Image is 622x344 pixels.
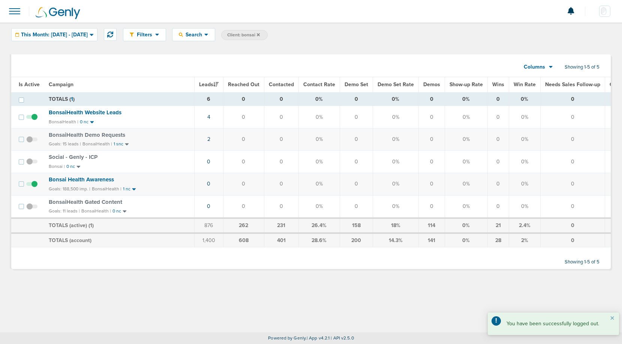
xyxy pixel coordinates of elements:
[418,195,445,218] td: 0
[540,195,605,218] td: 0
[298,195,340,218] td: 0%
[340,173,373,195] td: 0
[445,195,487,218] td: 0%
[423,81,440,88] span: Demos
[207,136,210,142] a: 2
[340,128,373,151] td: 0
[49,176,114,183] span: Bonsai Health Awareness
[223,151,264,173] td: 0
[445,151,487,173] td: 0%
[21,32,88,37] span: This Month: [DATE] - [DATE]
[340,151,373,173] td: 0
[227,32,260,38] span: Client: bonsai
[298,92,340,106] td: 0%
[545,81,600,88] span: Needs Sales Follow-up
[445,106,487,129] td: 0%
[418,218,445,233] td: 114
[445,173,487,195] td: 0%
[340,233,373,247] td: 200
[487,195,509,218] td: 0
[194,233,223,247] td: 1,400
[49,186,90,192] small: Goals: 188,500 imp. |
[298,173,340,195] td: 0%
[223,233,264,247] td: 608
[123,186,130,192] small: 1 nc
[269,81,294,88] span: Contacted
[487,128,509,151] td: 0
[264,128,298,151] td: 0
[487,218,509,233] td: 21
[418,151,445,173] td: 0
[509,92,540,106] td: 0%
[509,173,540,195] td: 0%
[418,92,445,106] td: 0
[223,173,264,195] td: 0
[298,233,340,247] td: 28.6%
[373,173,418,195] td: 0%
[112,208,121,214] small: 0 nc
[49,141,81,147] small: Goals: 15 leads |
[49,199,122,205] span: BonsaiHealth Gated Content
[509,218,540,233] td: 2.4%
[199,81,219,88] span: Leads
[207,181,210,187] a: 0
[92,186,121,191] small: BonsaiHealth |
[445,128,487,151] td: 0%
[228,81,259,88] span: Reached Out
[509,195,540,218] td: 0%
[223,195,264,218] td: 0
[509,106,540,129] td: 0%
[487,106,509,129] td: 0
[207,159,210,165] a: 0
[540,218,605,233] td: 0
[373,195,418,218] td: 0%
[194,218,223,233] td: 876
[81,208,111,214] small: BonsaiHealth |
[373,218,418,233] td: 18%
[307,335,330,341] span: | App v4.2.1
[340,92,373,106] td: 0
[565,64,600,70] span: Showing 1-5 of 5
[487,151,509,173] td: 0
[49,109,121,116] span: BonsaiHealth Website Leads
[540,92,605,106] td: 0
[509,128,540,151] td: 0%
[373,233,418,247] td: 14.3%
[373,106,418,129] td: 0%
[509,233,540,247] td: 2%
[565,259,600,265] span: Showing 1-5 of 5
[298,128,340,151] td: 0%
[264,92,298,106] td: 0
[44,218,194,233] td: TOTALS (active) ( )
[345,81,368,88] span: Demo Set
[264,106,298,129] td: 0
[445,233,487,247] td: 0%
[487,92,509,106] td: 0
[90,222,92,229] span: 1
[540,233,605,247] td: 0
[340,106,373,129] td: 0
[183,31,204,38] span: Search
[492,81,504,88] span: Wins
[509,151,540,173] td: 0%
[488,313,619,335] div: You have been successfully logged out.
[487,173,509,195] td: 0
[331,335,354,341] span: | API v2.5.0
[207,114,210,120] a: 4
[298,106,340,129] td: 0%
[49,208,80,214] small: Goals: 11 leads |
[418,233,445,247] td: 141
[524,63,545,71] span: Columns
[207,203,210,209] a: 0
[223,92,264,106] td: 0
[194,92,223,106] td: 6
[487,233,509,247] td: 28
[610,314,615,323] button: Close
[66,164,75,169] small: 0 nc
[418,106,445,129] td: 0
[49,164,65,169] small: Bonsai |
[114,141,123,147] small: 1 snc
[44,233,194,247] td: TOTALS (account)
[49,81,73,88] span: Campaign
[445,218,487,233] td: 0%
